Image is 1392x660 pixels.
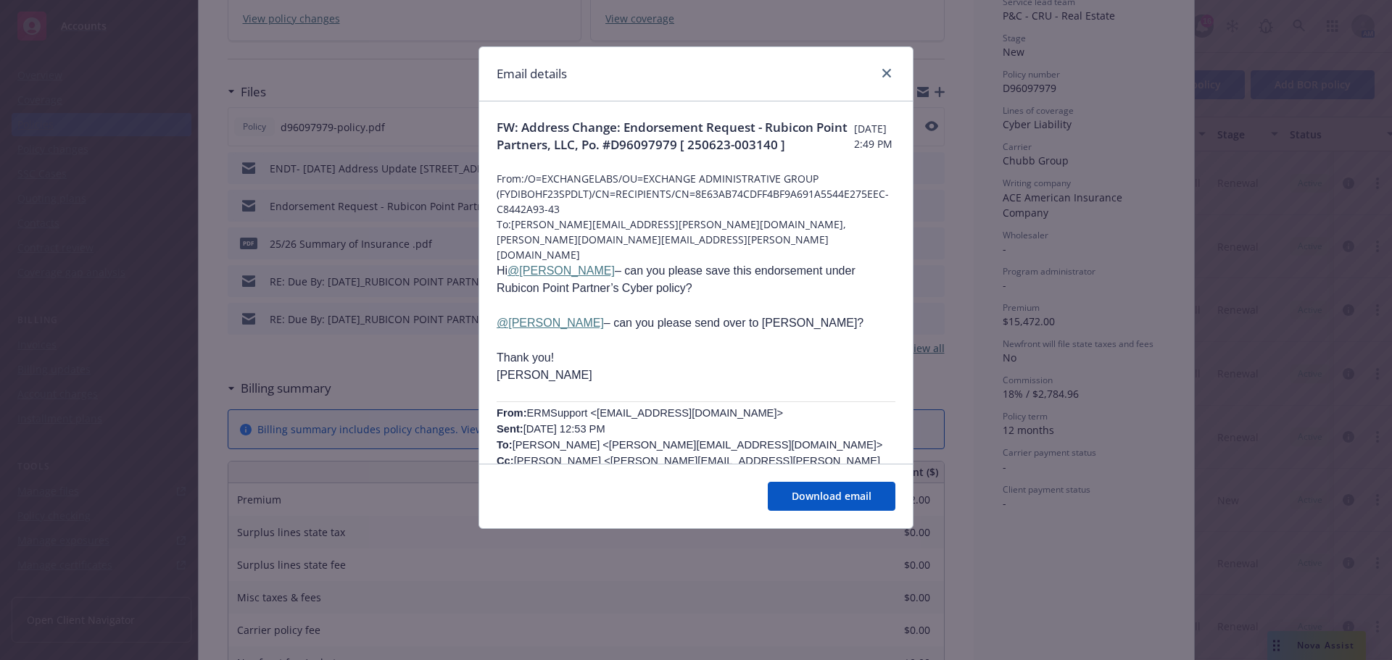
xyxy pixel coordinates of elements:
a: @[PERSON_NAME] [497,317,604,329]
span: From: /O=EXCHANGELABS/OU=EXCHANGE ADMINISTRATIVE GROUP (FYDIBOHF23SPDLT)/CN=RECIPIENTS/CN=8E63AB7... [497,171,895,217]
span: [DATE] 2:49 PM [854,121,895,151]
span: To: [PERSON_NAME][EMAIL_ADDRESS][PERSON_NAME][DOMAIN_NAME], [PERSON_NAME][DOMAIN_NAME][EMAIL_ADDR... [497,217,895,262]
span: Thank you! [497,351,554,364]
span: FW: Address Change: Endorsement Request - Rubicon Point Partners, LLC, Po. #D96097979 [ 250623-00... [497,119,854,154]
a: @[PERSON_NAME] [507,264,615,277]
span: – can you please send over to [PERSON_NAME]? [497,317,863,329]
span: Hi – can you please save this endorsement under Rubicon Point Partner’s Cyber policy? [497,264,855,294]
